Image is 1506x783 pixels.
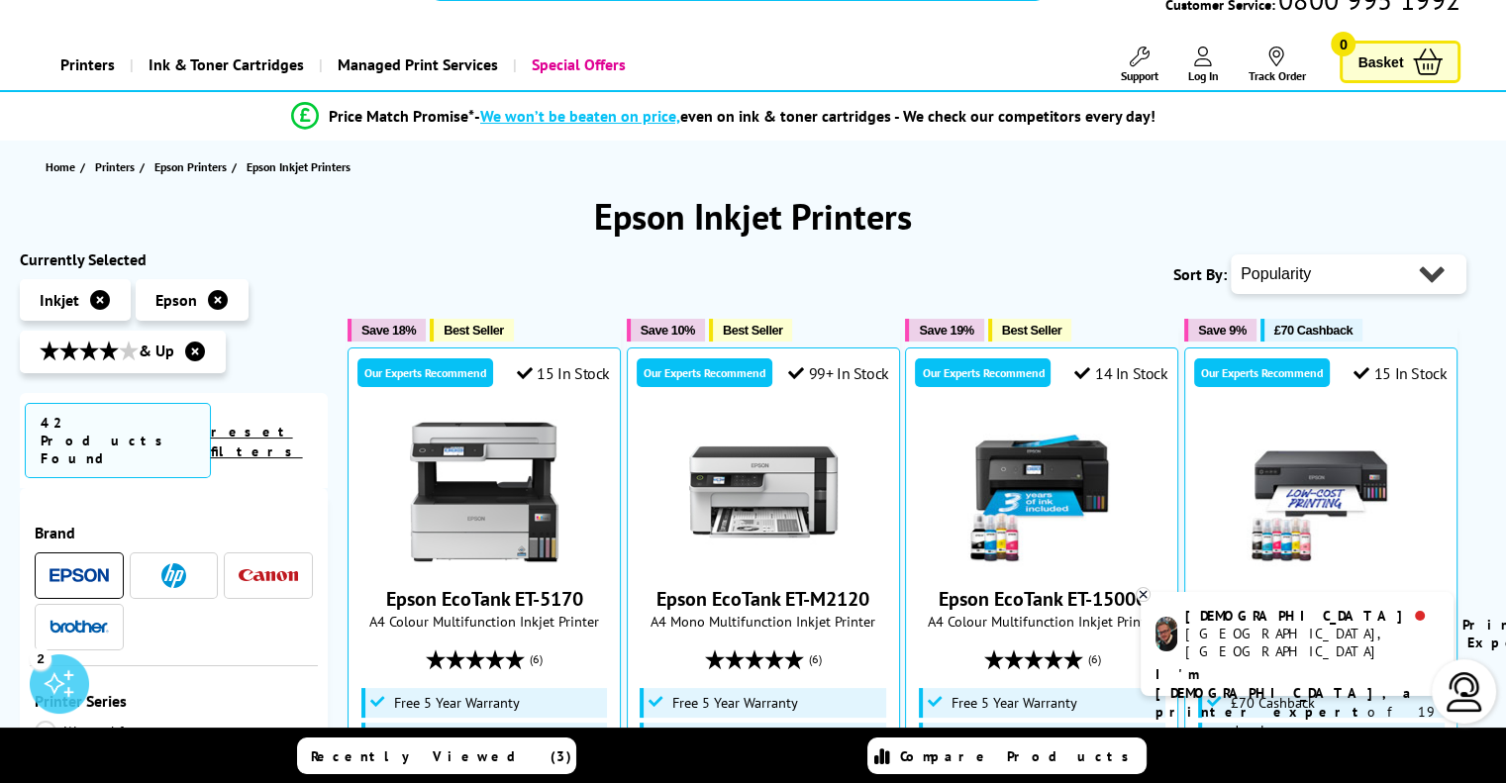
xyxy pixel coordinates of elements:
[900,747,1140,765] span: Compare Products
[1185,625,1438,660] div: [GEOGRAPHIC_DATA], [GEOGRAPHIC_DATA]
[155,290,197,310] span: Epson
[672,695,798,711] span: Free 5 Year Warranty
[239,569,298,582] img: Canon
[689,418,838,566] img: Epson EcoTank ET-M2120
[480,106,680,126] span: We won’t be beaten on price,
[938,586,1146,612] a: Epson EcoTank ET-15000
[311,747,572,765] span: Recently Viewed (3)
[20,249,328,269] div: Currently Selected
[247,159,351,174] span: Epson Inkjet Printers
[1187,68,1218,83] span: Log In
[1074,363,1167,383] div: 14 In Stock
[444,323,504,338] span: Best Seller
[988,319,1072,342] button: Best Seller
[1340,41,1460,83] a: Basket 0
[319,40,513,90] a: Managed Print Services
[394,695,520,711] span: Free 5 Year Warranty
[641,323,695,338] span: Save 10%
[1185,607,1438,625] div: [DEMOGRAPHIC_DATA]
[709,319,793,342] button: Best Seller
[1354,363,1447,383] div: 15 In Stock
[40,341,174,363] span: & Up
[1187,47,1218,83] a: Log In
[410,418,558,566] img: Epson EcoTank ET-5170
[627,319,705,342] button: Save 10%
[50,563,109,588] a: Epson
[95,156,140,177] a: Printers
[517,363,610,383] div: 15 In Stock
[1331,32,1355,56] span: 0
[1274,323,1353,338] span: £70 Cashback
[809,640,822,678] span: (6)
[10,99,1437,134] li: modal_Promise
[1194,358,1330,387] div: Our Experts Recommend
[1217,586,1425,612] a: Epson EcoTank ET-18100
[1260,319,1362,342] button: £70 Cashback
[905,319,983,342] button: Save 19%
[788,363,889,383] div: 99+ In Stock
[154,156,232,177] a: Epson Printers
[50,568,109,583] img: Epson
[297,737,576,774] a: Recently Viewed (3)
[40,290,79,310] span: Inkjet
[35,523,313,542] span: Brand
[46,40,130,90] a: Printers
[513,40,641,90] a: Special Offers
[95,156,135,177] span: Printers
[1120,68,1157,83] span: Support
[916,612,1167,631] span: A4 Colour Multifunction Inkjet Printer
[361,323,416,338] span: Save 18%
[130,40,319,90] a: Ink & Toner Cartridges
[149,40,304,90] span: Ink & Toner Cartridges
[1002,323,1062,338] span: Best Seller
[357,358,493,387] div: Our Experts Recommend
[1184,319,1255,342] button: Save 9%
[30,647,51,669] div: 2
[474,106,1155,126] div: - even on ink & toner cartridges - We check our competitors every day!
[239,563,298,588] a: Canon
[689,550,838,570] a: Epson EcoTank ET-M2120
[1087,640,1100,678] span: (6)
[1173,264,1227,284] span: Sort By:
[530,640,543,678] span: (6)
[723,323,783,338] span: Best Seller
[867,737,1147,774] a: Compare Products
[50,620,109,634] img: Brother
[1248,47,1305,83] a: Track Order
[410,550,558,570] a: Epson EcoTank ET-5170
[915,358,1051,387] div: Our Experts Recommend
[1155,665,1439,778] p: of 19 years! Leave me a message and I'll respond ASAP
[46,156,80,177] a: Home
[145,563,204,588] a: HP
[1155,665,1417,721] b: I'm [DEMOGRAPHIC_DATA], a printer expert
[25,403,211,478] span: 42 Products Found
[386,586,583,612] a: Epson EcoTank ET-5170
[1198,323,1246,338] span: Save 9%
[211,423,303,460] a: reset filters
[20,193,1486,240] h1: Epson Inkjet Printers
[35,721,199,742] a: Workforce
[1357,49,1403,75] span: Basket
[967,550,1116,570] a: Epson EcoTank ET-15000
[35,691,313,711] span: Printer Series
[50,615,109,639] a: Brother
[1445,672,1484,712] img: user-headset-light.svg
[637,358,772,387] div: Our Experts Recommend
[1120,47,1157,83] a: Support
[656,586,869,612] a: Epson EcoTank ET-M2120
[638,612,889,631] span: A4 Mono Multifunction Inkjet Printer
[919,323,973,338] span: Save 19%
[1247,550,1395,570] a: Epson EcoTank ET-18100
[329,106,474,126] span: Price Match Promise*
[967,418,1116,566] img: Epson EcoTank ET-15000
[430,319,514,342] button: Best Seller
[358,612,610,631] span: A4 Colour Multifunction Inkjet Printer
[154,156,227,177] span: Epson Printers
[1247,418,1395,566] img: Epson EcoTank ET-18100
[161,563,186,588] img: HP
[1155,617,1177,651] img: chris-livechat.png
[952,695,1077,711] span: Free 5 Year Warranty
[348,319,426,342] button: Save 18%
